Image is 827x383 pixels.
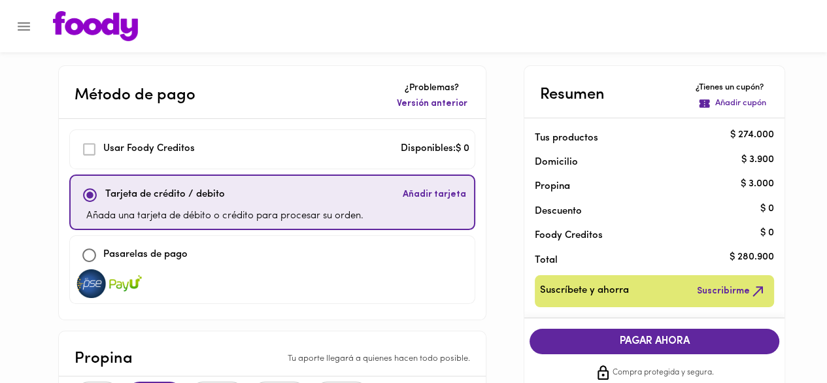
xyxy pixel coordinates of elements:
p: Usar Foody Creditos [103,142,195,157]
img: logo.png [53,11,138,41]
button: Versión anterior [394,95,470,113]
button: PAGAR AHORA [530,329,779,354]
p: Método de pago [75,84,195,107]
p: Foody Creditos [535,229,753,242]
img: visa [109,269,142,298]
p: ¿Tienes un cupón? [696,82,769,94]
p: $ 0 [760,226,774,240]
button: Añadir tarjeta [400,181,469,209]
p: $ 274.000 [730,129,774,142]
span: Suscríbete y ahorra [540,283,629,299]
p: Total [535,254,753,267]
button: Añadir cupón [696,95,769,112]
p: Disponibles: $ 0 [401,142,469,157]
span: Añadir tarjeta [403,188,466,201]
span: Versión anterior [397,97,467,110]
iframe: Messagebird Livechat Widget [751,307,814,370]
p: Tus productos [535,131,753,145]
p: Añada una tarjeta de débito o crédito para procesar su orden. [86,209,363,224]
span: PAGAR AHORA [543,335,766,348]
p: Tu aporte llegará a quienes hacen todo posible. [288,353,470,365]
p: ¿Problemas? [394,82,470,95]
p: Añadir cupón [715,97,766,110]
p: Propina [535,180,753,193]
img: visa [75,269,108,298]
p: Propina [75,347,133,371]
p: $ 0 [760,202,774,216]
p: Domicilio [535,156,578,169]
p: $ 3.900 [741,153,774,167]
p: $ 3.000 [741,177,774,191]
button: Menu [8,10,40,42]
span: Suscribirme [697,283,766,299]
p: Pasarelas de pago [103,248,188,263]
p: Tarjeta de crédito / debito [105,188,225,203]
button: Suscribirme [694,280,769,302]
p: Resumen [540,83,605,107]
p: Descuento [535,205,582,218]
p: $ 280.900 [730,251,774,265]
span: Compra protegida y segura. [613,367,714,380]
